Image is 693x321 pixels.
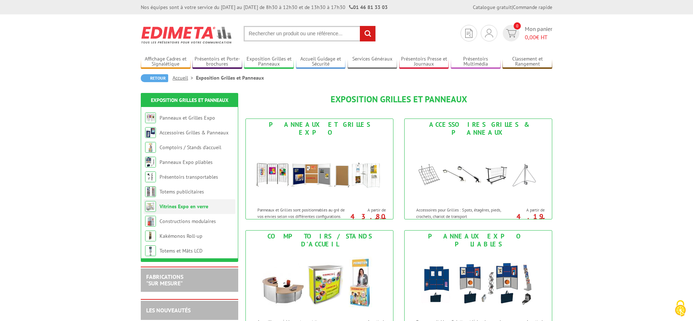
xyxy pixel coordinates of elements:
img: devis rapide [465,29,472,38]
img: Panneaux et Grilles Expo [145,112,156,123]
a: Vitrines Expo en verre [160,203,208,210]
a: Accessoires Grilles & Panneaux Accessoires Grilles & Panneaux Accessoires pour Grilles : Spots, é... [404,119,552,219]
img: Comptoirs / Stands d'accueil [145,142,156,153]
img: Cookies (fenêtre modale) [671,299,689,317]
a: Classement et Rangement [502,56,552,68]
a: Accueil Guidage et Sécurité [296,56,346,68]
span: A partir de [349,207,386,213]
span: A partir de [508,207,545,213]
a: Catalogue gratuit [473,4,512,10]
img: Accessoires Grilles & Panneaux [411,138,545,203]
a: Exposition Grilles et Panneaux [151,97,228,103]
a: devis rapide 0 Mon panier 0,00€ HT [501,25,552,41]
a: FABRICATIONS"Sur Mesure" [146,273,183,287]
sup: HT [539,217,545,223]
a: Commande rapide [513,4,552,10]
p: 4.19 € [504,214,545,223]
a: Totems et Mâts LCD [160,248,202,254]
div: Nos équipes sont à votre service du [DATE] au [DATE] de 8h30 à 12h30 et de 13h30 à 17h30 [141,4,388,11]
a: Accessoires Grilles & Panneaux [160,129,228,136]
a: Totems publicitaires [160,188,204,195]
a: Exposition Grilles et Panneaux [244,56,294,68]
img: Kakémonos Roll-up [145,231,156,241]
button: Cookies (fenêtre modale) [668,297,693,321]
p: 43.80 € [345,214,386,223]
div: Comptoirs / Stands d'accueil [248,232,391,248]
li: Exposition Grilles et Panneaux [196,74,264,81]
strong: 01 46 81 33 03 [349,4,388,10]
a: Présentoirs et Porte-brochures [192,56,242,68]
span: Mon panier [525,25,552,41]
img: Panneaux et Grilles Expo [253,138,386,203]
a: Affichage Cadres et Signalétique [141,56,191,68]
img: Présentoirs transportables [145,171,156,182]
div: Accessoires Grilles & Panneaux [406,121,550,137]
p: Panneaux et Grilles sont positionnables au gré de vos envies selon vos différentes configurations. [257,207,347,219]
a: Accueil [173,75,196,81]
img: Edimeta [141,22,233,48]
div: Panneaux Expo pliables [406,232,550,248]
a: Présentoirs Multimédia [451,56,501,68]
div: Panneaux et Grilles Expo [248,121,391,137]
h1: Exposition Grilles et Panneaux [245,95,552,104]
a: Comptoirs / Stands d'accueil [160,144,221,151]
img: Panneaux Expo pliables [145,157,156,168]
img: Constructions modulaires [145,216,156,227]
a: Kakémonos Roll-up [160,233,202,239]
a: Présentoirs Presse et Journaux [399,56,449,68]
div: | [473,4,552,11]
a: Services Généraux [348,56,397,68]
a: Panneaux Expo pliables [160,159,213,165]
span: 0,00 [525,34,536,41]
a: Panneaux et Grilles Expo Panneaux et Grilles Expo Panneaux et Grilles sont positionnables au gré ... [245,119,393,219]
img: devis rapide [506,29,517,37]
img: Totems et Mâts LCD [145,245,156,256]
span: 0 [514,22,521,30]
img: Vitrines Expo en verre [145,201,156,212]
img: Accessoires Grilles & Panneaux [145,127,156,138]
img: Panneaux Expo pliables [411,250,545,315]
sup: HT [380,217,386,223]
a: Panneaux et Grilles Expo [160,115,215,121]
img: Comptoirs / Stands d'accueil [253,250,386,315]
a: Constructions modulaires [160,218,216,224]
img: Totems publicitaires [145,186,156,197]
input: rechercher [360,26,375,41]
img: devis rapide [485,29,493,37]
a: LES NOUVEAUTÉS [146,307,191,314]
p: Accessoires pour Grilles : Spots, étagères, pieds, crochets, chariot de transport [416,207,506,219]
input: Rechercher un produit ou une référence... [244,26,376,41]
a: Retour [141,74,168,82]
span: € HT [525,33,552,41]
a: Présentoirs transportables [160,174,218,180]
